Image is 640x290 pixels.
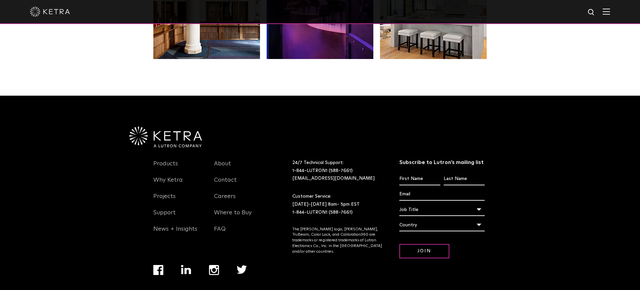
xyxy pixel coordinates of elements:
img: ketra-logo-2019-white [30,7,70,17]
a: Where to Buy [214,209,252,224]
div: Country [399,219,485,231]
input: First Name [399,173,440,185]
img: instagram [209,265,219,275]
div: Navigation Menu [214,159,265,241]
a: News + Insights [153,225,197,241]
p: 24/7 Technical Support: [292,159,383,183]
div: Job Title [399,203,485,216]
a: Why Ketra [153,176,183,192]
img: Ketra-aLutronCo_White_RGB [129,127,202,147]
div: Navigation Menu [153,159,204,241]
img: twitter [237,265,247,274]
input: Last Name [444,173,485,185]
input: Email [399,188,485,201]
a: FAQ [214,225,226,241]
img: linkedin [181,265,191,274]
input: Join [399,244,449,258]
p: The [PERSON_NAME] logo, [PERSON_NAME], TruBeam, Color Lock, and Calibration360 are trademarks or ... [292,227,383,255]
img: facebook [153,265,163,275]
a: Projects [153,193,176,208]
a: Support [153,209,176,224]
img: search icon [587,8,596,17]
a: Careers [214,193,236,208]
a: About [214,160,231,175]
h3: Subscribe to Lutron’s mailing list [399,159,485,166]
img: Hamburger%20Nav.svg [603,8,610,15]
a: Products [153,160,178,175]
a: 1-844-LUTRON1 (588-7661) [292,210,353,215]
a: [EMAIL_ADDRESS][DOMAIN_NAME] [292,176,375,181]
p: Customer Service: [DATE]-[DATE] 8am- 5pm EST [292,193,383,216]
a: Contact [214,176,237,192]
a: 1-844-LUTRON1 (588-7661) [292,168,353,173]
